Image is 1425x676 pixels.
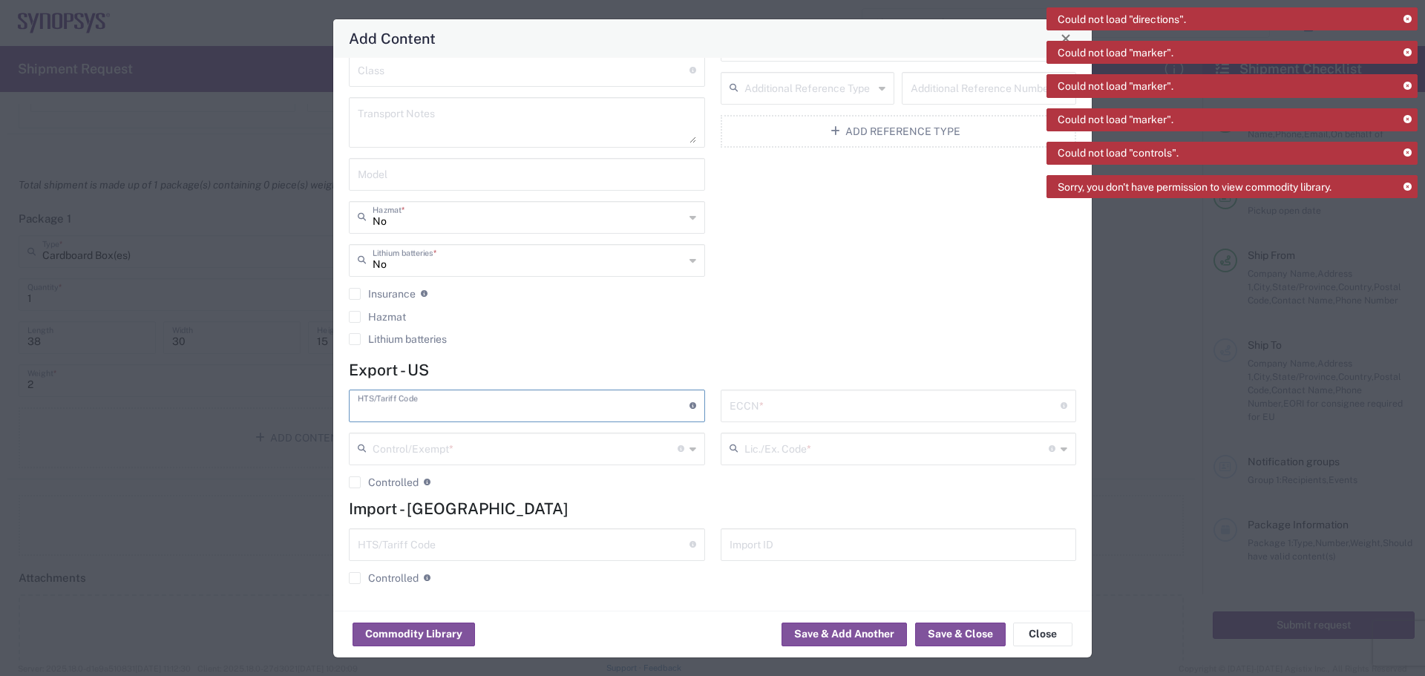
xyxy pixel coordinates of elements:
[353,623,475,646] button: Commodity Library
[782,623,907,646] button: Save & Add Another
[1013,623,1072,646] button: Close
[349,311,406,323] label: Hazmat
[349,361,1076,379] h4: Export - US
[1058,46,1173,59] span: Could not load "marker".
[349,476,419,488] label: Controlled
[1058,146,1179,160] span: Could not load "controls".
[1058,113,1173,126] span: Could not load "marker".
[349,333,447,345] label: Lithium batteries
[349,27,436,49] h4: Add Content
[915,623,1006,646] button: Save & Close
[1058,180,1331,194] span: Sorry, you don't have permission to view commodity library.
[721,115,1077,148] button: Add Reference Type
[1058,79,1173,93] span: Could not load "marker".
[349,572,419,584] label: Controlled
[1058,13,1186,26] span: Could not load "directions".
[349,499,1076,518] h4: Import - [GEOGRAPHIC_DATA]
[349,288,416,300] label: Insurance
